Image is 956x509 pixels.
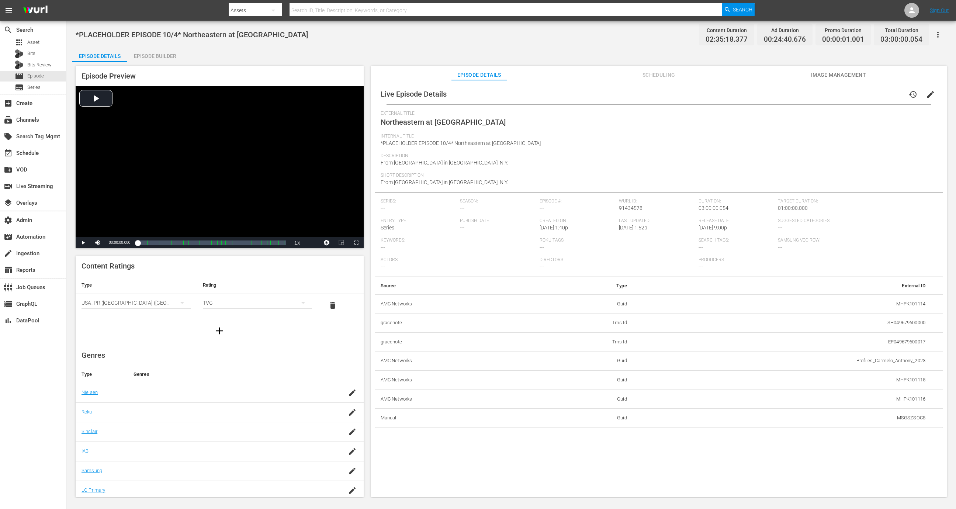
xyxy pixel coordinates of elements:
div: Bits [15,49,24,58]
span: Suggested Categories: [778,218,933,224]
span: Release Date: [699,218,775,224]
span: Short Description [381,173,934,179]
span: Directors [540,257,695,263]
span: [DATE] 9:00p [699,225,727,231]
span: VOD [4,165,13,174]
div: Episode Details [72,47,127,65]
td: Guid [535,370,633,389]
th: gracenote [375,332,535,352]
span: history [908,90,917,99]
span: Image Management [811,70,866,80]
table: simple table [375,277,943,428]
div: Progress Bar [138,240,286,245]
span: From [GEOGRAPHIC_DATA] in [GEOGRAPHIC_DATA], N.Y. [381,160,508,166]
button: Fullscreen [349,237,364,248]
span: GraphQL [4,299,13,308]
td: Guid [535,352,633,371]
span: Target Duration: [778,198,933,204]
span: Genres [82,351,105,360]
button: Episode Details [72,47,127,62]
td: Guid [535,294,633,314]
td: MHPK101114 [633,294,931,314]
span: --- [699,264,703,270]
span: Search Tags: [699,238,775,243]
span: Episode [27,72,44,80]
span: Producers [699,257,854,263]
span: 00:00:00.000 [109,240,130,245]
th: Type [76,366,128,383]
span: [DATE] 1:52p [619,225,647,231]
span: Admin [4,216,13,225]
span: Overlays [4,198,13,207]
th: Source [375,277,535,295]
span: Live Episode Details [381,90,447,98]
span: Reports [4,266,13,274]
span: Bits Review [27,61,52,69]
a: Roku [82,409,92,415]
span: [DATE] 1:40p [540,225,568,231]
span: Live Streaming [4,182,13,191]
span: Series [27,84,41,91]
button: history [904,86,922,103]
span: --- [460,205,464,211]
span: Content Ratings [82,262,135,270]
a: Samsung [82,468,102,473]
span: Season: [460,198,536,204]
span: Entry Type: [381,218,457,224]
span: *PLACEHOLDER EPISODE 10/4* Northeastern at [GEOGRAPHIC_DATA] [381,140,541,146]
span: Episode Preview [82,72,136,80]
span: edit [926,90,935,99]
button: Playback Rate [290,237,305,248]
span: Keywords: [381,238,536,243]
td: MHPK101115 [633,370,931,389]
button: Picture-in-Picture [334,237,349,248]
button: delete [324,297,342,314]
th: Type [535,277,633,295]
span: --- [381,205,385,211]
span: Create [4,99,13,108]
span: 91434578 [619,205,642,211]
div: Episode Builder [127,47,183,65]
a: Sign Out [930,7,949,13]
span: Publish Date: [460,218,536,224]
span: Episode [15,72,24,81]
th: AMC Networks [375,370,535,389]
span: Search [4,25,13,34]
div: USA_PR ([GEOGRAPHIC_DATA] ([GEOGRAPHIC_DATA])) [82,292,191,313]
div: Content Duration [706,25,748,35]
span: --- [381,264,385,270]
span: --- [540,244,544,250]
button: edit [922,86,939,103]
span: Actors [381,257,536,263]
span: --- [460,225,464,231]
span: Roku Tags: [540,238,695,243]
td: Guid [535,409,633,428]
span: 00:24:40.676 [764,35,806,44]
div: Total Duration [880,25,922,35]
span: Search [733,3,752,16]
td: EP049679600017 [633,332,931,352]
span: External Title [381,111,934,117]
td: Profiles_Carmelo_Anthony_2023 [633,352,931,371]
span: --- [778,225,782,231]
span: Asset [27,39,39,46]
th: External ID [633,277,931,295]
span: Last Updated: [619,218,695,224]
div: Ad Duration [764,25,806,35]
button: Episode Builder [127,47,183,62]
span: Samsung VOD Row: [778,238,854,243]
span: DataPool [4,316,13,325]
a: LG Primary [82,487,105,493]
div: Video Player [76,86,364,248]
span: Schedule [4,149,13,157]
span: --- [540,264,544,270]
span: Channels [4,115,13,124]
span: --- [699,244,703,250]
img: ans4CAIJ8jUAAAAAAAAAAAAAAAAAAAAAAAAgQb4GAAAAAAAAAAAAAAAAAAAAAAAAJMjXAAAAAAAAAAAAAAAAAAAAAAAAgAT5G... [18,2,53,19]
span: --- [381,244,385,250]
span: Internal Title [381,134,934,139]
span: Wurl ID: [619,198,695,204]
td: Tms Id [535,332,633,352]
span: Scheduling [631,70,686,80]
span: *PLACEHOLDER EPISODE 10/4* Northeastern at [GEOGRAPHIC_DATA] [76,30,308,39]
